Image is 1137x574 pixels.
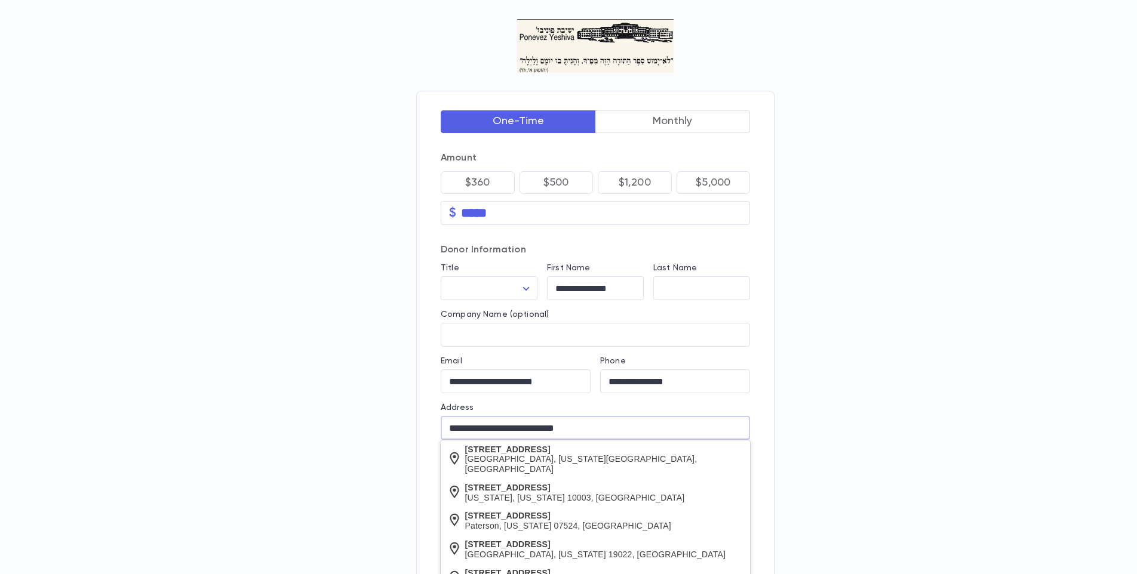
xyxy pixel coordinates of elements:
[598,171,672,194] button: $1,200
[441,277,537,300] div: ​
[465,483,685,493] div: [STREET_ADDRESS]
[653,263,697,273] label: Last Name
[441,310,549,319] label: Company Name (optional)
[465,177,490,189] p: $360
[441,403,474,412] label: Address
[465,550,726,560] div: [GEOGRAPHIC_DATA], [US_STATE] 19022, [GEOGRAPHIC_DATA]
[441,110,596,133] button: One-Time
[449,207,456,219] p: $
[517,19,674,73] img: Logo
[677,171,751,194] button: $5,000
[520,171,594,194] button: $500
[595,110,751,133] button: Monthly
[465,521,671,531] div: Paterson, [US_STATE] 07524, [GEOGRAPHIC_DATA]
[465,493,685,503] div: [US_STATE], [US_STATE] 10003, [GEOGRAPHIC_DATA]
[619,177,651,189] p: $1,200
[441,171,515,194] button: $360
[465,445,744,455] div: [STREET_ADDRESS]
[696,177,730,189] p: $5,000
[441,244,750,256] p: Donor Information
[543,177,569,189] p: $500
[465,539,726,550] div: [STREET_ADDRESS]
[441,152,750,164] p: Amount
[441,263,459,273] label: Title
[465,511,671,521] div: [STREET_ADDRESS]
[547,263,590,273] label: First Name
[441,356,462,366] label: Email
[465,454,744,474] div: [GEOGRAPHIC_DATA], [US_STATE][GEOGRAPHIC_DATA], [GEOGRAPHIC_DATA]
[600,356,626,366] label: Phone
